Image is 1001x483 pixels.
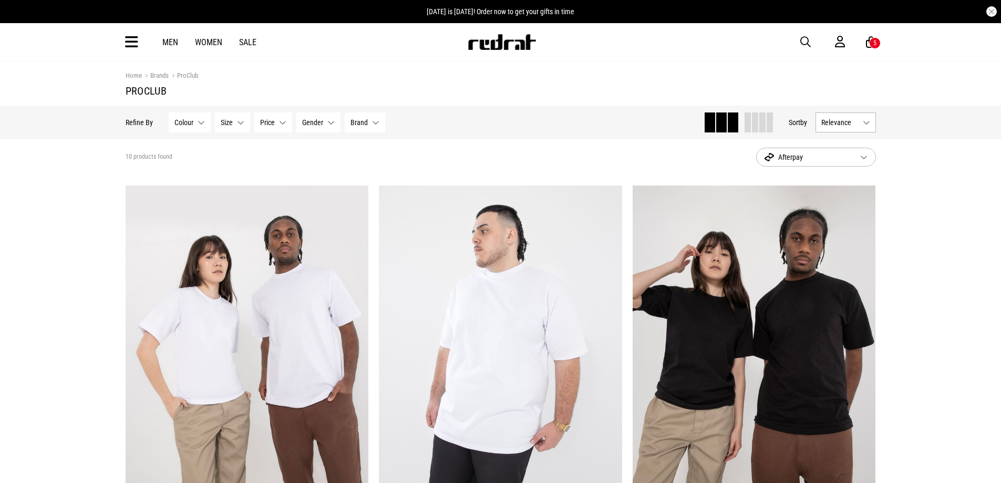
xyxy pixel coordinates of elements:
span: Afterpay [765,151,852,163]
a: Sale [239,37,256,47]
button: Relevance [816,112,876,132]
a: 5 [866,37,876,48]
span: Size [221,118,233,127]
button: Gender [296,112,340,132]
span: Gender [302,118,323,127]
span: 10 products found [126,153,172,161]
button: Sortby [789,116,807,129]
span: by [800,118,807,127]
div: 5 [873,39,876,47]
span: [DATE] is [DATE]! Order now to get your gifts in time [427,7,574,16]
img: Redrat logo [467,34,536,50]
a: ProClub [169,71,198,81]
a: Women [195,37,222,47]
button: Price [254,112,292,132]
h1: ProClub [126,85,876,97]
img: ico-ap-afterpay.png [765,153,774,161]
a: Home [126,71,142,79]
span: Relevance [821,118,859,127]
button: Afterpay [756,148,876,167]
button: Size [215,112,250,132]
p: Refine By [126,118,153,127]
a: Brands [142,71,169,81]
a: Men [162,37,178,47]
span: Colour [174,118,193,127]
span: Brand [350,118,368,127]
button: Brand [345,112,385,132]
button: Colour [169,112,211,132]
span: Price [260,118,275,127]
